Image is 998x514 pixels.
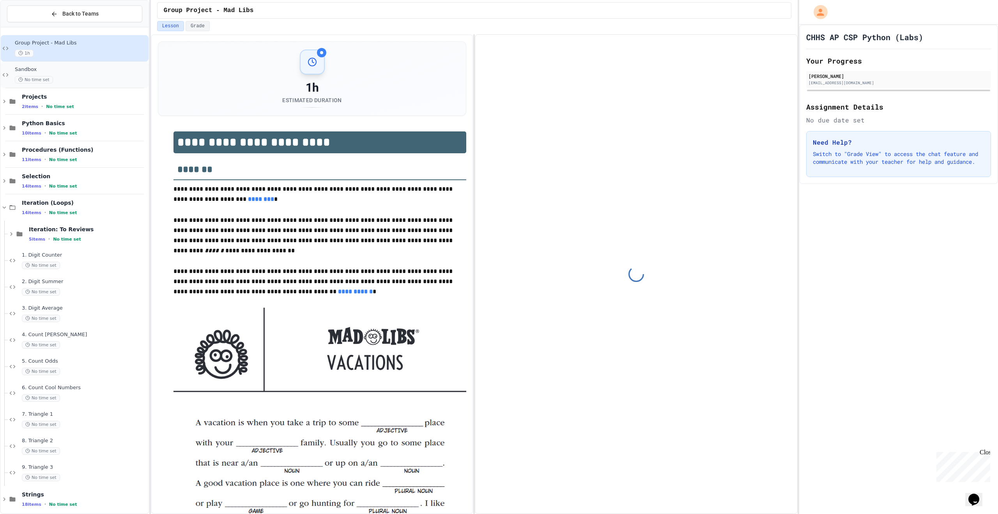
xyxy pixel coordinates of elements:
[22,368,60,375] span: No time set
[965,483,990,506] iframe: chat widget
[44,156,46,163] span: •
[29,226,147,233] span: Iteration: To Reviews
[44,501,46,507] span: •
[49,184,77,189] span: No time set
[22,394,60,402] span: No time set
[49,131,77,136] span: No time set
[22,131,41,136] span: 10 items
[22,262,60,269] span: No time set
[22,502,41,507] span: 18 items
[29,237,45,242] span: 5 items
[22,93,147,100] span: Projects
[22,210,41,215] span: 14 items
[809,73,989,80] div: [PERSON_NAME]
[22,358,147,365] span: 5. Count Odds
[282,96,342,104] div: Estimated Duration
[22,474,60,481] span: No time set
[44,209,46,216] span: •
[22,331,147,338] span: 4. Count [PERSON_NAME]
[15,76,53,83] span: No time set
[46,104,74,109] span: No time set
[15,66,147,73] span: Sandbox
[22,120,147,127] span: Python Basics
[22,146,147,153] span: Procedures (Functions)
[53,237,81,242] span: No time set
[48,236,50,242] span: •
[3,3,54,50] div: Chat with us now!Close
[813,150,984,166] p: Switch to "Grade View" to access the chat feature and communicate with your teacher for help and ...
[813,138,984,147] h3: Need Help?
[806,115,991,125] div: No due date set
[22,447,60,455] span: No time set
[22,173,147,180] span: Selection
[282,81,342,95] div: 1h
[49,210,77,215] span: No time set
[806,55,991,66] h2: Your Progress
[806,101,991,112] h2: Assignment Details
[62,10,99,18] span: Back to Teams
[22,157,41,162] span: 11 items
[22,491,147,498] span: Strings
[22,184,41,189] span: 14 items
[157,21,184,31] button: Lesson
[15,50,34,57] span: 1h
[22,464,147,471] span: 9. Triangle 3
[44,183,46,189] span: •
[22,252,147,259] span: 1. Digit Counter
[805,3,830,21] div: My Account
[806,32,923,43] h1: CHHS AP CSP Python (Labs)
[7,5,142,22] button: Back to Teams
[22,104,38,109] span: 2 items
[22,315,60,322] span: No time set
[44,130,46,136] span: •
[22,199,147,206] span: Iteration (Loops)
[933,449,990,482] iframe: chat widget
[22,385,147,391] span: 6. Count Cool Numbers
[49,157,77,162] span: No time set
[49,502,77,507] span: No time set
[22,288,60,296] span: No time set
[186,21,210,31] button: Grade
[22,305,147,312] span: 3. Digit Average
[41,103,43,110] span: •
[15,40,147,46] span: Group Project - Mad Libs
[22,421,60,428] span: No time set
[22,341,60,349] span: No time set
[22,438,147,444] span: 8. Triangle 2
[22,278,147,285] span: 2. Digit Summer
[809,80,989,86] div: [EMAIL_ADDRESS][DOMAIN_NAME]
[164,6,253,15] span: Group Project - Mad Libs
[22,411,147,418] span: 7. Triangle 1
